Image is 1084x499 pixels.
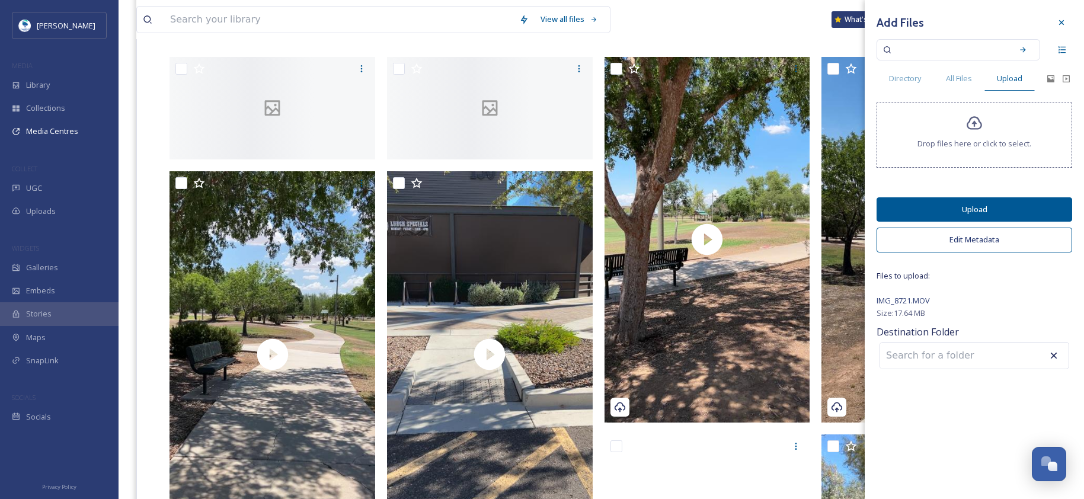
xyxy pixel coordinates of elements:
span: Size: 17.64 MB [877,308,925,319]
span: Privacy Policy [42,483,76,491]
span: WIDGETS [12,244,39,252]
a: What's New [832,11,891,28]
span: Destination Folder [877,325,1072,339]
input: Search your library [164,7,513,33]
span: Media Centres [26,126,78,137]
span: UGC [26,183,42,194]
span: Stories [26,308,52,319]
span: IMG_8721.MOV [877,295,930,306]
span: Drop files here or click to select. [917,138,1031,149]
span: SOCIALS [12,393,36,402]
span: COLLECT [12,164,37,173]
span: SnapLink [26,355,59,366]
span: Library [26,79,50,91]
h3: Add Files [877,14,924,31]
span: Uploads [26,206,56,217]
a: Privacy Policy [42,479,76,493]
span: Embeds [26,285,55,296]
img: thumbnail [821,57,1027,423]
button: Upload [877,197,1072,222]
span: Socials [26,411,51,423]
span: Files to upload: [877,270,1072,282]
a: View all files [535,8,604,31]
button: Edit Metadata [877,228,1072,252]
img: thumbnail [605,57,810,423]
button: Open Chat [1032,447,1066,481]
span: Upload [997,73,1022,84]
img: download.jpeg [19,20,31,31]
span: Galleries [26,262,58,273]
span: [PERSON_NAME] [37,20,95,31]
span: Directory [889,73,921,84]
span: All Files [946,73,972,84]
span: Collections [26,103,65,114]
span: Maps [26,332,46,343]
input: Search for a folder [880,343,1011,369]
span: MEDIA [12,61,33,70]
